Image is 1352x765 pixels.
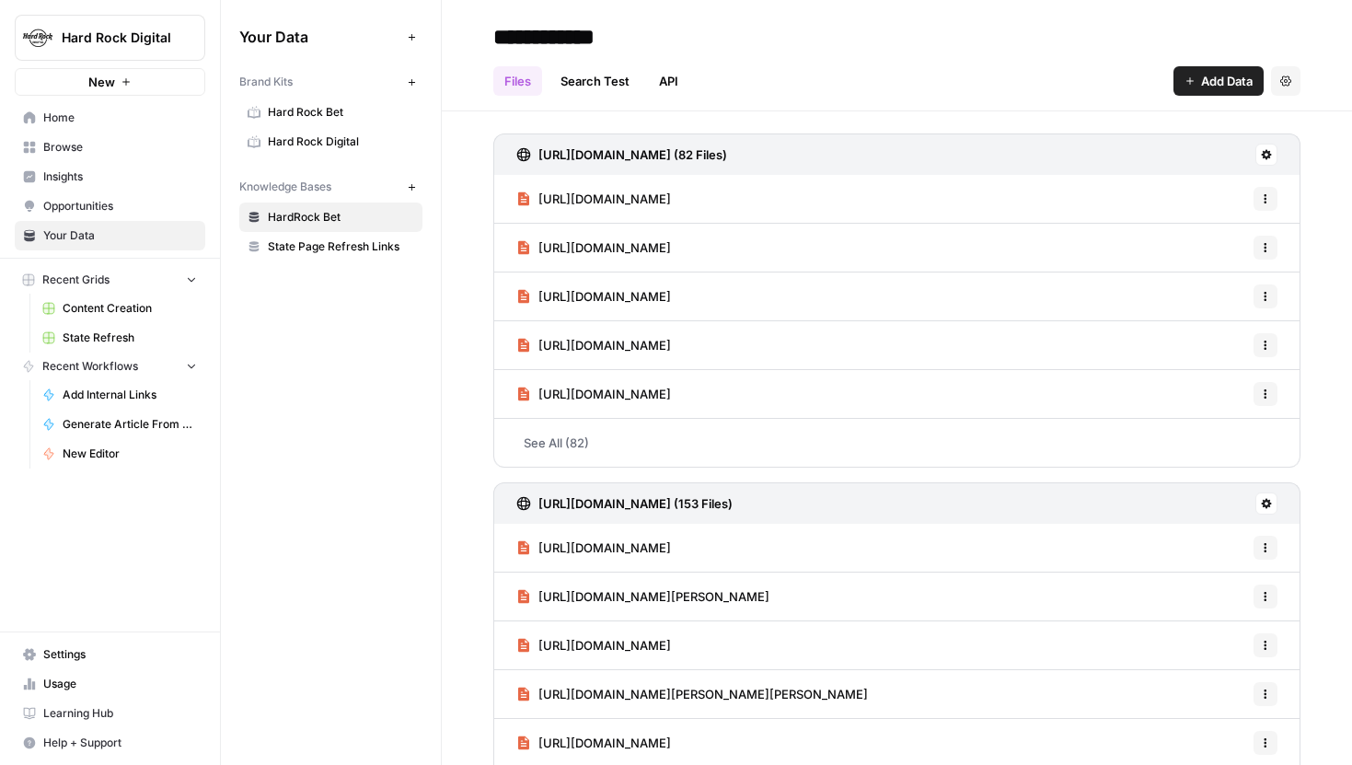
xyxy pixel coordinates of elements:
[268,104,414,121] span: Hard Rock Bet
[43,139,197,156] span: Browse
[42,358,138,375] span: Recent Workflows
[239,74,293,90] span: Brand Kits
[15,728,205,758] button: Help + Support
[648,66,689,96] a: API
[63,446,197,462] span: New Editor
[62,29,173,47] span: Hard Rock Digital
[43,110,197,126] span: Home
[15,133,205,162] a: Browse
[538,336,671,354] span: [URL][DOMAIN_NAME]
[538,494,733,513] h3: [URL][DOMAIN_NAME] (153 Files)
[538,685,868,703] span: [URL][DOMAIN_NAME][PERSON_NAME][PERSON_NAME]
[239,98,422,127] a: Hard Rock Bet
[43,676,197,692] span: Usage
[1173,66,1264,96] button: Add Data
[538,734,671,752] span: [URL][DOMAIN_NAME]
[15,699,205,728] a: Learning Hub
[15,221,205,250] a: Your Data
[34,410,205,439] a: Generate Article From Outline
[43,227,197,244] span: Your Data
[516,483,733,524] a: [URL][DOMAIN_NAME] (153 Files)
[42,272,110,288] span: Recent Grids
[538,287,671,306] span: [URL][DOMAIN_NAME]
[34,380,205,410] a: Add Internal Links
[15,103,205,133] a: Home
[88,73,115,91] span: New
[43,646,197,663] span: Settings
[15,640,205,669] a: Settings
[15,266,205,294] button: Recent Grids
[516,134,727,175] a: [URL][DOMAIN_NAME] (82 Files)
[239,232,422,261] a: State Page Refresh Links
[516,524,671,572] a: [URL][DOMAIN_NAME]
[239,26,400,48] span: Your Data
[63,330,197,346] span: State Refresh
[538,145,727,164] h3: [URL][DOMAIN_NAME] (82 Files)
[516,370,671,418] a: [URL][DOMAIN_NAME]
[516,175,671,223] a: [URL][DOMAIN_NAME]
[15,191,205,221] a: Opportunities
[268,209,414,226] span: HardRock Bet
[268,238,414,255] span: State Page Refresh Links
[43,168,197,185] span: Insights
[34,439,205,469] a: New Editor
[15,15,205,61] button: Workspace: Hard Rock Digital
[516,321,671,369] a: [URL][DOMAIN_NAME]
[15,68,205,96] button: New
[268,133,414,150] span: Hard Rock Digital
[538,636,671,655] span: [URL][DOMAIN_NAME]
[1201,72,1253,90] span: Add Data
[538,539,671,557] span: [URL][DOMAIN_NAME]
[63,387,197,403] span: Add Internal Links
[538,587,769,606] span: [URL][DOMAIN_NAME][PERSON_NAME]
[239,203,422,232] a: HardRock Bet
[15,162,205,191] a: Insights
[34,323,205,353] a: State Refresh
[15,353,205,380] button: Recent Workflows
[43,705,197,722] span: Learning Hub
[239,179,331,195] span: Knowledge Bases
[493,419,1300,467] a: See All (82)
[516,573,769,620] a: [URL][DOMAIN_NAME][PERSON_NAME]
[538,385,671,403] span: [URL][DOMAIN_NAME]
[43,735,197,751] span: Help + Support
[34,294,205,323] a: Content Creation
[516,670,868,718] a: [URL][DOMAIN_NAME][PERSON_NAME][PERSON_NAME]
[493,66,542,96] a: Files
[21,21,54,54] img: Hard Rock Digital Logo
[538,238,671,257] span: [URL][DOMAIN_NAME]
[63,300,197,317] span: Content Creation
[43,198,197,214] span: Opportunities
[516,224,671,272] a: [URL][DOMAIN_NAME]
[239,127,422,156] a: Hard Rock Digital
[549,66,641,96] a: Search Test
[63,416,197,433] span: Generate Article From Outline
[516,621,671,669] a: [URL][DOMAIN_NAME]
[516,272,671,320] a: [URL][DOMAIN_NAME]
[538,190,671,208] span: [URL][DOMAIN_NAME]
[15,669,205,699] a: Usage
